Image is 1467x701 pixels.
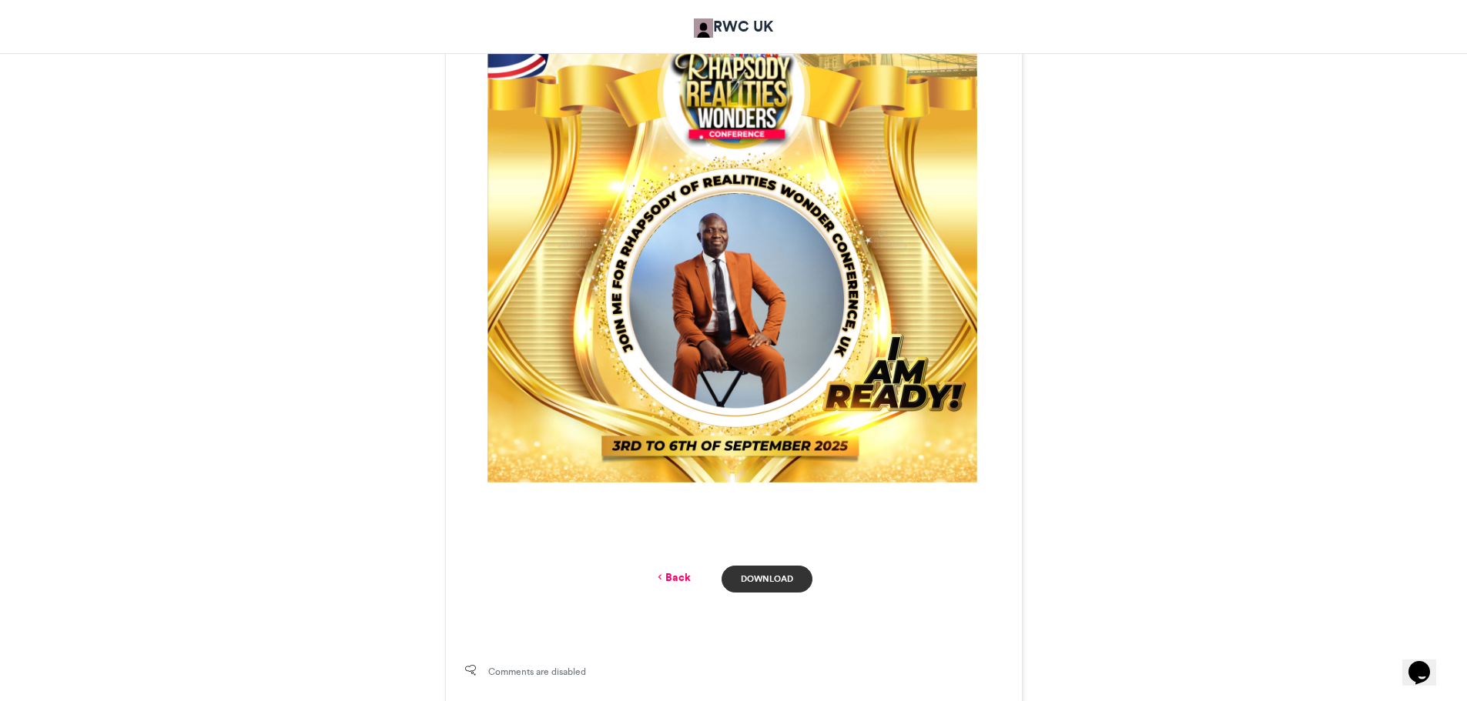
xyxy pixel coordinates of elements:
[1402,639,1452,686] iframe: chat widget
[488,665,586,679] span: Comments are disabled
[722,566,812,593] a: Download
[694,15,773,38] a: RWC UK
[655,569,691,586] a: Back
[694,18,713,38] img: RWC UK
